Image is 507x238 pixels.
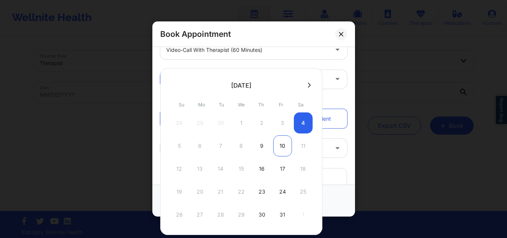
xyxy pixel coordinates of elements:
abbr: Thursday [258,102,264,108]
div: Fri Oct 24 2025 [273,181,292,202]
div: Thu Oct 09 2025 [253,135,271,156]
abbr: Monday [198,102,205,108]
div: Thu Oct 30 2025 [253,204,271,225]
div: Fri Oct 31 2025 [273,204,292,225]
div: [DATE] [231,82,251,89]
abbr: Sunday [179,102,184,108]
div: Video-Call with Therapist (60 minutes) [166,40,328,59]
a: Not Registered Patient [259,109,347,128]
div: Thu Oct 16 2025 [253,158,271,179]
abbr: Wednesday [238,102,245,108]
div: Fri Oct 17 2025 [273,158,292,179]
div: Patient information: [155,96,352,104]
abbr: Friday [279,102,283,108]
abbr: Tuesday [219,102,224,108]
h2: Book Appointment [160,29,231,39]
input: Patient's Email [160,168,347,187]
abbr: Saturday [298,102,304,108]
div: Fri Oct 10 2025 [273,135,292,156]
div: Thu Oct 23 2025 [253,181,271,202]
